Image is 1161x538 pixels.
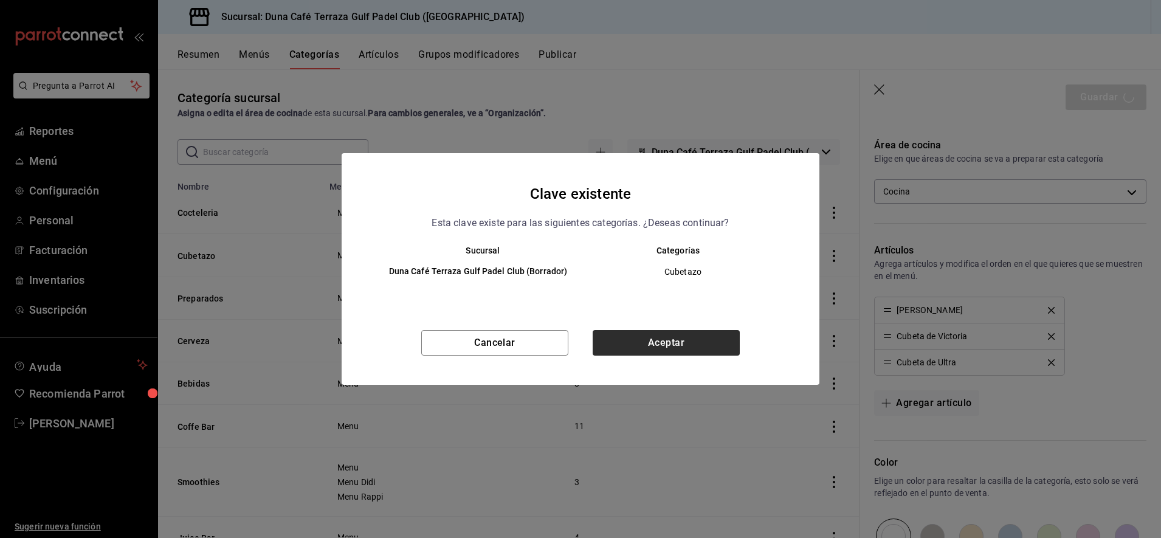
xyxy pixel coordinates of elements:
[591,266,775,278] span: Cubetazo
[530,182,631,205] h4: Clave existente
[385,265,571,278] h6: Duna Café Terraza Gulf Padel Club (Borrador)
[421,330,568,356] button: Cancelar
[366,246,580,255] th: Sucursal
[580,246,795,255] th: Categorías
[593,330,740,356] button: Aceptar
[432,215,729,231] p: Esta clave existe para las siguientes categorías. ¿Deseas continuar?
